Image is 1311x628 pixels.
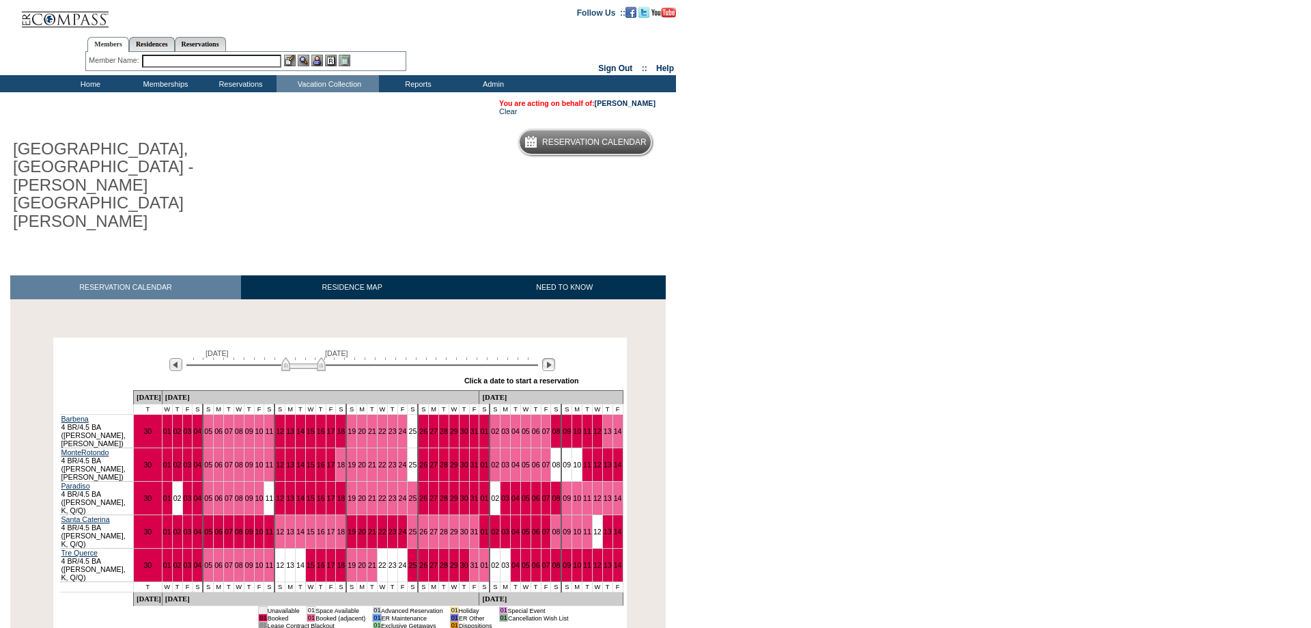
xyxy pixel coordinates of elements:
a: 12 [276,561,284,569]
a: 06 [214,494,223,502]
a: 23 [389,528,397,536]
td: W [162,405,172,415]
a: 14 [296,561,305,569]
a: 07 [225,494,233,502]
a: 29 [450,561,458,569]
a: Become our fan on Facebook [625,8,636,16]
td: M [285,405,296,415]
a: 15 [307,427,315,435]
a: 02 [491,561,499,569]
a: 29 [450,528,458,536]
a: 05 [204,528,212,536]
a: 08 [235,427,243,435]
a: 09 [563,561,571,569]
a: 09 [245,461,253,469]
a: 06 [532,528,540,536]
a: 08 [235,561,243,569]
img: View [298,55,309,66]
a: 13 [604,427,612,435]
a: 06 [532,427,540,435]
a: 03 [501,461,509,469]
a: 05 [204,561,212,569]
a: 11 [265,494,273,502]
a: 10 [573,427,581,435]
a: 26 [419,461,427,469]
a: 20 [358,461,366,469]
a: 30 [460,427,468,435]
a: 05 [522,561,530,569]
a: Subscribe to our YouTube Channel [651,8,676,16]
td: F [254,405,264,415]
a: 30 [460,528,468,536]
a: 16 [317,561,325,569]
a: 10 [255,461,264,469]
a: 07 [225,561,233,569]
a: 07 [225,528,233,536]
a: 25 [408,528,417,536]
td: T [244,405,254,415]
a: 06 [532,494,540,502]
td: F [326,405,336,415]
a: 30 [143,461,152,469]
td: Memberships [126,75,201,92]
a: 03 [184,461,192,469]
a: 04 [193,561,201,569]
a: 26 [419,494,427,502]
a: 21 [368,528,376,536]
a: 05 [522,461,530,469]
a: 12 [276,494,284,502]
a: 01 [480,461,488,469]
a: 27 [429,528,438,536]
a: 15 [307,561,315,569]
a: 03 [501,494,509,502]
a: 17 [327,461,335,469]
img: b_edit.gif [284,55,296,66]
a: 31 [470,494,479,502]
a: 13 [286,461,294,469]
a: 13 [604,561,612,569]
a: 25 [408,561,417,569]
a: 22 [378,528,386,536]
a: 21 [368,561,376,569]
a: 21 [368,461,376,469]
a: 05 [522,494,530,502]
td: T [315,405,326,415]
a: 08 [552,528,560,536]
a: 28 [440,494,448,502]
a: 13 [286,494,294,502]
a: 04 [193,427,201,435]
a: 24 [399,427,407,435]
a: 12 [276,461,284,469]
a: 14 [614,427,622,435]
td: M [214,405,224,415]
a: 24 [399,494,407,502]
a: 04 [193,528,201,536]
a: 06 [214,561,223,569]
a: 03 [184,427,192,435]
a: 13 [604,528,612,536]
a: 02 [491,528,499,536]
a: 01 [480,427,488,435]
a: 01 [480,561,488,569]
a: 04 [193,494,201,502]
a: 21 [368,427,376,435]
a: 28 [440,528,448,536]
img: Previous [169,358,182,371]
a: 08 [552,494,560,502]
a: 07 [542,561,550,569]
a: 29 [450,427,458,435]
a: 14 [614,494,622,502]
a: 09 [563,427,571,435]
a: 18 [337,561,345,569]
a: 14 [614,461,622,469]
a: 05 [204,494,212,502]
a: 10 [573,561,581,569]
img: Impersonate [311,55,323,66]
a: 26 [419,427,427,435]
a: 03 [501,427,509,435]
a: NEED TO KNOW [463,275,666,299]
a: 14 [296,528,305,536]
a: 30 [143,561,152,569]
a: Barbena [61,415,89,423]
span: [DATE] [325,349,348,357]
